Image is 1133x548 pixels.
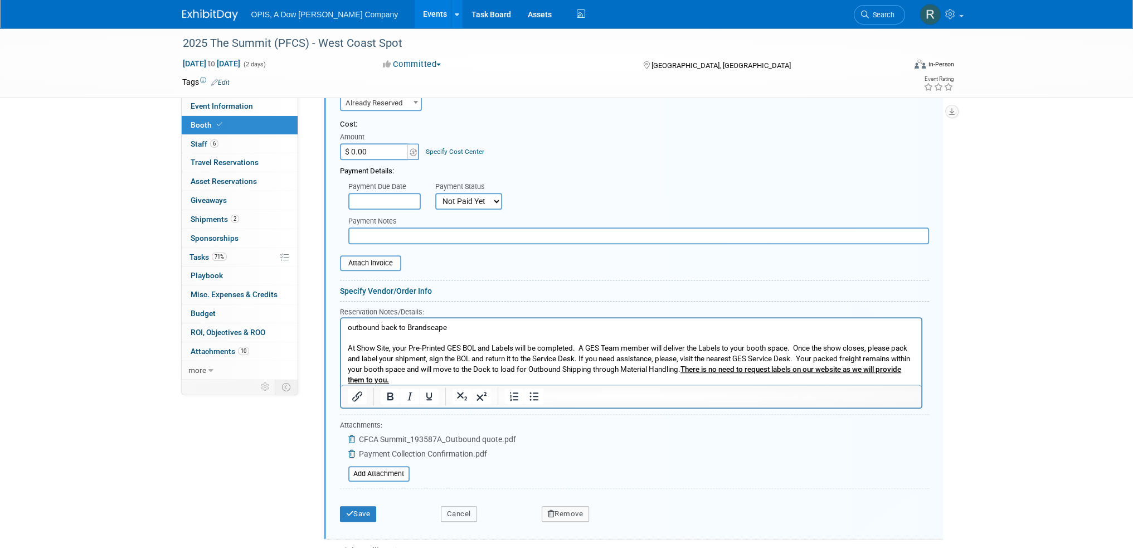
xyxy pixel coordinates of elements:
[182,342,298,361] a: Attachments10
[340,160,929,177] div: Payment Details:
[182,361,298,380] a: more
[182,285,298,304] a: Misc. Expenses & Credits
[348,216,929,227] div: Payment Notes
[182,323,298,342] a: ROI, Objectives & ROO
[340,506,377,522] button: Save
[340,287,432,295] a: Specify Vendor/Order Info
[238,347,249,355] span: 10
[441,506,477,522] button: Cancel
[6,4,575,67] body: Rich Text Area. Press ALT-0 for help.
[340,420,516,433] div: Attachments:
[191,347,249,356] span: Attachments
[915,60,926,69] img: Format-Inperson.png
[191,290,278,299] span: Misc. Expenses & Credits
[435,182,510,193] div: Payment Status
[542,506,590,522] button: Remove
[182,304,298,323] a: Budget
[182,135,298,153] a: Staff6
[275,380,298,394] td: Toggle Event Tabs
[341,318,921,385] iframe: Rich Text Area
[256,380,275,394] td: Personalize Event Tab Strip
[251,10,398,19] span: OPIS, A Dow [PERSON_NAME] Company
[923,76,953,82] div: Event Rating
[191,196,227,205] span: Giveaways
[191,234,239,243] span: Sponsorships
[242,61,266,68] span: (2 days)
[191,101,253,110] span: Event Information
[179,33,888,54] div: 2025 The Summit (PFCS) - West Coast Spot
[379,59,445,70] button: Committed
[212,253,227,261] span: 71%
[211,79,230,86] a: Edit
[348,389,367,404] button: Insert/edit link
[359,449,487,458] span: Payment Collection Confirmation.pdf
[191,271,223,280] span: Playbook
[217,122,222,128] i: Booth reservation complete
[191,120,225,129] span: Booth
[420,389,439,404] button: Underline
[340,306,922,317] div: Reservation Notes/Details:
[182,210,298,229] a: Shipments2
[182,9,238,21] img: ExhibitDay
[854,5,905,25] a: Search
[505,389,524,404] button: Numbered list
[453,389,471,404] button: Subscript
[182,153,298,172] a: Travel Reservations
[348,182,419,193] div: Payment Due Date
[927,60,954,69] div: In-Person
[400,389,419,404] button: Italic
[182,191,298,210] a: Giveaways
[191,177,257,186] span: Asset Reservations
[191,215,239,224] span: Shipments
[359,435,516,444] span: CFCA Summit_193587A_Outbound quote.pdf
[920,4,941,25] img: Renee Ortner
[182,76,230,88] td: Tags
[651,61,791,70] span: [GEOGRAPHIC_DATA], [GEOGRAPHIC_DATA]
[182,172,298,191] a: Asset Reservations
[182,59,241,69] span: [DATE] [DATE]
[231,215,239,223] span: 2
[191,139,218,148] span: Staff
[869,11,894,19] span: Search
[340,119,929,130] div: Cost:
[340,94,422,111] span: Already Reserved
[210,139,218,148] span: 6
[182,248,298,266] a: Tasks71%
[524,389,543,404] button: Bullet list
[191,328,265,337] span: ROI, Objectives & ROO
[191,309,216,318] span: Budget
[189,253,227,261] span: Tasks
[206,59,217,68] span: to
[182,97,298,115] a: Event Information
[381,389,400,404] button: Bold
[191,158,259,167] span: Travel Reservations
[7,4,574,67] p: outbound back to Brandscape At Show Site, your Pre-Printed GES BOL and Labels will be completed. ...
[472,389,491,404] button: Superscript
[182,116,298,134] a: Booth
[839,58,954,75] div: Event Format
[182,266,298,285] a: Playbook
[7,47,560,66] u: There is no need to request labels on our website as we will provide them to you.
[340,132,421,143] div: Amount
[188,366,206,375] span: more
[341,95,421,111] span: Already Reserved
[182,229,298,248] a: Sponsorships
[426,148,484,156] a: Specify Cost Center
